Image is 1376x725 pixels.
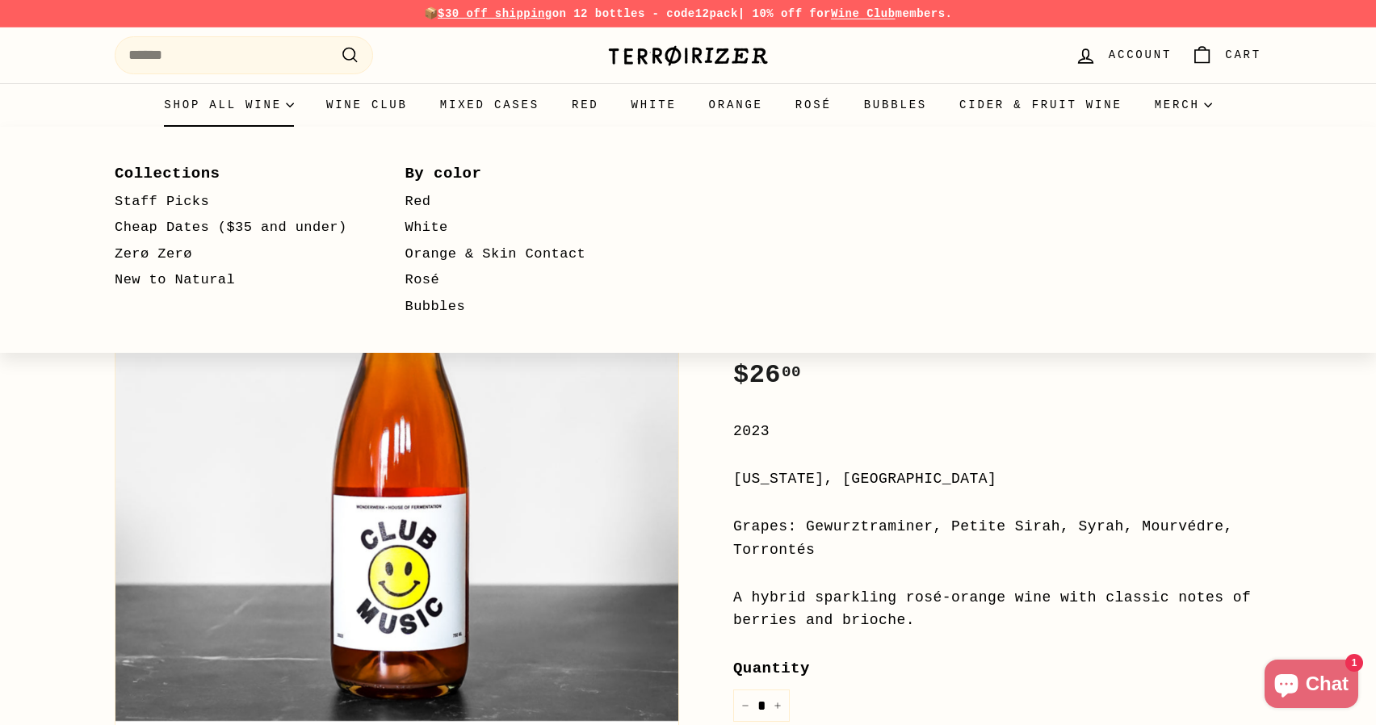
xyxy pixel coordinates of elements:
[115,241,359,268] a: Zerø Zerø
[733,689,790,723] input: quantity
[556,83,615,127] a: Red
[115,5,1261,23] p: 📦 on 12 bottles - code | 10% off for members.
[1065,31,1181,79] a: Account
[310,83,424,127] a: Wine Club
[733,515,1261,562] div: Grapes: Gewurztraminer, Petite Sirah, Syrah, Mourvédre, Torrontés
[733,656,1261,681] label: Quantity
[693,83,779,127] a: Orange
[779,83,848,127] a: Rosé
[831,7,896,20] a: Wine Club
[766,689,790,723] button: Increase item quantity by one
[82,83,1294,127] div: Primary
[115,189,359,216] a: Staff Picks
[405,267,649,294] a: Rosé
[405,294,649,321] a: Bubbles
[115,215,359,241] a: Cheap Dates ($35 and under)
[1225,46,1261,64] span: Cart
[148,83,310,127] summary: Shop all wine
[733,420,1261,443] div: 2023
[1260,660,1363,712] inbox-online-store-chat: Shopify online store chat
[405,159,649,188] a: By color
[424,83,556,127] a: Mixed Cases
[115,267,359,294] a: New to Natural
[695,7,738,20] strong: 12pack
[1181,31,1271,79] a: Cart
[782,363,801,381] sup: 00
[733,467,1261,491] div: [US_STATE], [GEOGRAPHIC_DATA]
[848,83,943,127] a: Bubbles
[733,360,801,390] span: $26
[405,215,649,241] a: White
[1139,83,1228,127] summary: Merch
[733,586,1261,633] div: A hybrid sparkling rosé-orange wine with classic notes of berries and brioche.
[405,241,649,268] a: Orange & Skin Contact
[733,689,757,723] button: Reduce item quantity by one
[115,159,359,188] a: Collections
[405,189,649,216] a: Red
[1109,46,1172,64] span: Account
[615,83,693,127] a: White
[438,7,552,20] span: $30 off shipping
[943,83,1139,127] a: Cider & Fruit Wine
